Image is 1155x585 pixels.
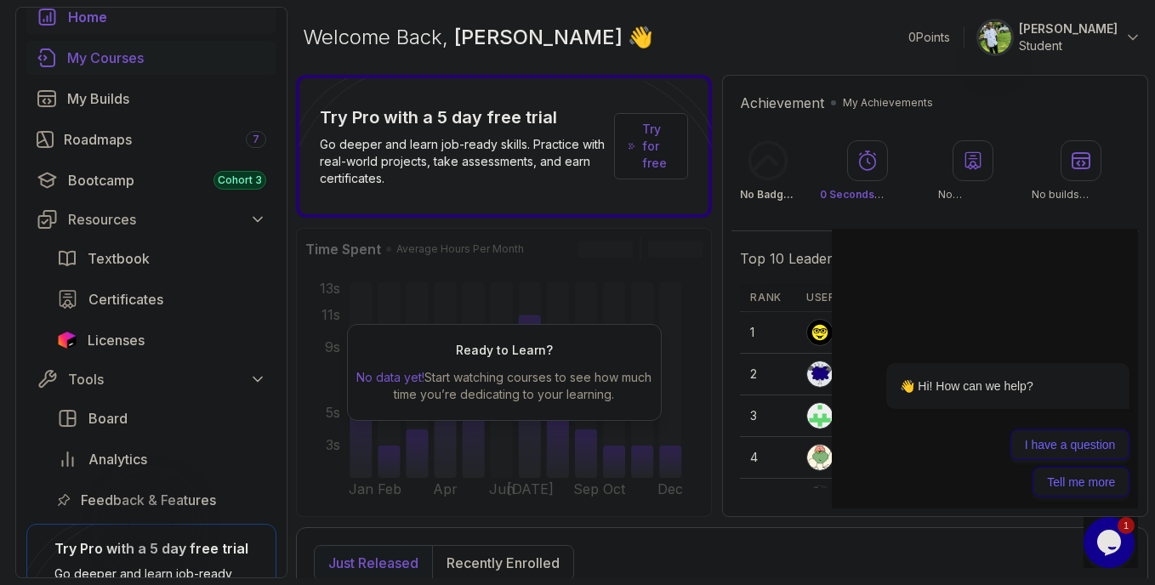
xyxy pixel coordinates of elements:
[807,361,833,387] img: default monster avatar
[820,188,884,201] span: 0 Seconds
[740,354,796,395] td: 2
[806,402,917,429] div: asifahmedjesi
[303,24,653,51] p: Welcome Back,
[740,248,871,269] h2: Top 10 Leaderboard
[740,395,796,437] td: 3
[47,442,276,476] a: analytics
[807,320,833,345] img: user profile image
[807,486,833,512] img: user profile image
[456,342,553,359] h2: Ready to Learn?
[88,248,150,269] span: Textbook
[1084,517,1138,568] iframe: chat widget
[320,105,607,129] p: Try Pro with a 5 day free trial
[57,332,77,349] img: jetbrains icon
[432,546,573,580] button: Recently enrolled
[320,136,607,187] p: Go deeper and learn job-ready skills. Practice with real-world projects, take assessments, and ea...
[47,282,276,316] a: certificates
[67,88,266,109] div: My Builds
[26,364,276,395] button: Tools
[807,445,833,470] img: default monster avatar
[832,229,1138,508] iframe: chat widget
[68,209,266,230] div: Resources
[642,121,674,172] a: Try for free
[68,369,266,389] div: Tools
[68,7,266,27] div: Home
[740,437,796,479] td: 4
[740,93,824,113] h2: Achievement
[447,553,560,573] p: Recently enrolled
[614,113,688,179] a: Try for free
[454,25,628,49] span: [PERSON_NAME]
[740,284,796,312] th: Rank
[978,20,1141,54] button: user profile image[PERSON_NAME]Student
[26,204,276,235] button: Resources
[355,369,654,403] p: Start watching courses to see how much time you’re dedicating to your learning.
[843,96,933,110] p: My Achievements
[315,546,432,580] button: Just released
[26,41,276,75] a: courses
[908,29,950,46] p: 0 Points
[820,188,914,202] p: Watched
[88,408,128,429] span: Board
[740,188,796,202] p: No Badge :(
[1032,188,1130,202] p: No builds completed
[64,129,266,150] div: Roadmaps
[356,370,424,384] span: No data yet!
[68,170,266,190] div: Bootcamp
[806,486,900,513] div: VankataSz
[740,479,796,520] td: 5
[806,444,913,471] div: Sabrina0704
[67,48,266,68] div: My Courses
[47,483,276,517] a: feedback
[628,24,653,51] span: 👋
[807,403,833,429] img: user profile image
[979,21,1011,54] img: user profile image
[88,330,145,350] span: Licenses
[26,82,276,116] a: builds
[81,490,216,510] span: Feedback & Features
[1019,37,1118,54] p: Student
[938,188,1007,202] p: No certificates
[806,361,903,388] div: Lucy25648
[26,122,276,156] a: roadmaps
[88,449,147,469] span: Analytics
[47,323,276,357] a: licenses
[253,133,259,146] span: 7
[1019,20,1118,37] p: [PERSON_NAME]
[806,319,955,346] div: charminghawk124db
[47,241,276,275] a: textbook
[218,173,262,187] span: Cohort 3
[796,284,998,312] th: Username
[26,163,276,197] a: bootcamp
[328,553,418,573] p: Just released
[47,401,276,435] a: board
[740,312,796,354] td: 1
[88,289,163,310] span: Certificates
